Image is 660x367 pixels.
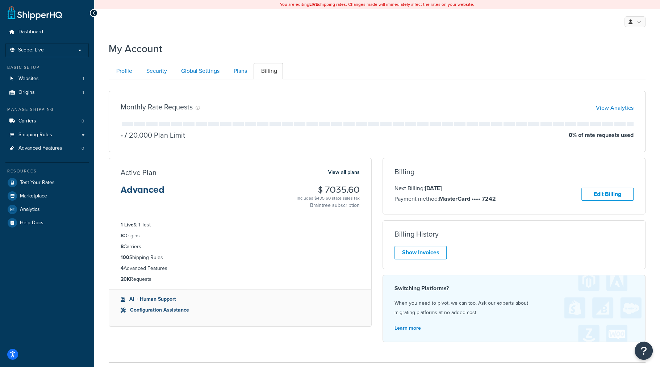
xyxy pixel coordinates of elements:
li: Carriers [5,114,89,128]
a: Help Docs [5,216,89,229]
a: Dashboard [5,25,89,39]
strong: MasterCard •••• 7242 [439,195,496,203]
li: Carriers [121,243,360,251]
p: Braintree subscription [297,202,360,209]
span: Websites [18,76,39,82]
h4: Switching Platforms? [394,284,634,293]
h3: Advanced [121,185,164,200]
strong: 4 [121,264,124,272]
strong: 20K [121,275,130,283]
li: Origins [121,232,360,240]
p: Next Billing: [394,184,496,193]
strong: [DATE] [425,184,442,192]
span: 0 [82,145,84,151]
a: Show Invoices [394,246,447,259]
li: Advanced Features [5,142,89,155]
span: 1 [83,89,84,96]
span: Test Your Rates [20,180,55,186]
a: Edit Billing [581,188,634,201]
a: Profile [109,63,138,79]
p: When you need to pivot, we can too. Ask our experts about migrating platforms at no added cost. [394,299,634,317]
p: 20,000 Plan Limit [123,130,185,140]
span: Scope: Live [18,47,44,53]
h3: Billing History [394,230,439,238]
a: Learn more [394,324,421,332]
a: Origins 1 [5,86,89,99]
a: Carriers 0 [5,114,89,128]
p: Payment method: [394,194,496,204]
a: Test Your Rates [5,176,89,189]
div: Includes $435.60 state sales tax [297,195,360,202]
h1: My Account [109,42,162,56]
li: AI + Human Support [121,295,360,303]
a: Analytics [5,203,89,216]
p: - [121,130,123,140]
h3: $ 7035.60 [297,185,360,195]
strong: 8 [121,243,124,250]
div: Basic Setup [5,64,89,71]
span: Marketplace [20,193,47,199]
li: Shipping Rules [121,254,360,262]
strong: 1 Live [121,221,134,229]
a: Global Settings [174,63,225,79]
li: Origins [5,86,89,99]
span: Origins [18,89,35,96]
li: & 1 Test [121,221,360,229]
li: Requests [121,275,360,283]
a: View Analytics [596,104,634,112]
a: Marketplace [5,189,89,203]
b: LIVE [309,1,318,8]
span: Analytics [20,207,40,213]
h3: Monthly Rate Requests [121,103,193,111]
span: Dashboard [18,29,43,35]
span: 0 [82,118,84,124]
button: Open Resource Center [635,342,653,360]
strong: 8 [121,232,124,239]
p: 0 % of rate requests used [569,130,634,140]
strong: 100 [121,254,129,261]
a: View all plans [328,168,360,177]
h3: Active Plan [121,168,156,176]
a: Plans [226,63,253,79]
div: Manage Shipping [5,107,89,113]
span: Shipping Rules [18,132,52,138]
span: / [125,130,127,141]
span: Help Docs [20,220,43,226]
a: Advanced Features 0 [5,142,89,155]
div: Resources [5,168,89,174]
a: Billing [254,63,283,79]
a: ShipperHQ Home [8,5,62,20]
span: Advanced Features [18,145,62,151]
li: Configuration Assistance [121,306,360,314]
span: 1 [83,76,84,82]
li: Advanced Features [121,264,360,272]
h3: Billing [394,168,414,176]
a: Websites 1 [5,72,89,86]
li: Websites [5,72,89,86]
span: Carriers [18,118,36,124]
a: Shipping Rules [5,128,89,142]
a: Security [139,63,173,79]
